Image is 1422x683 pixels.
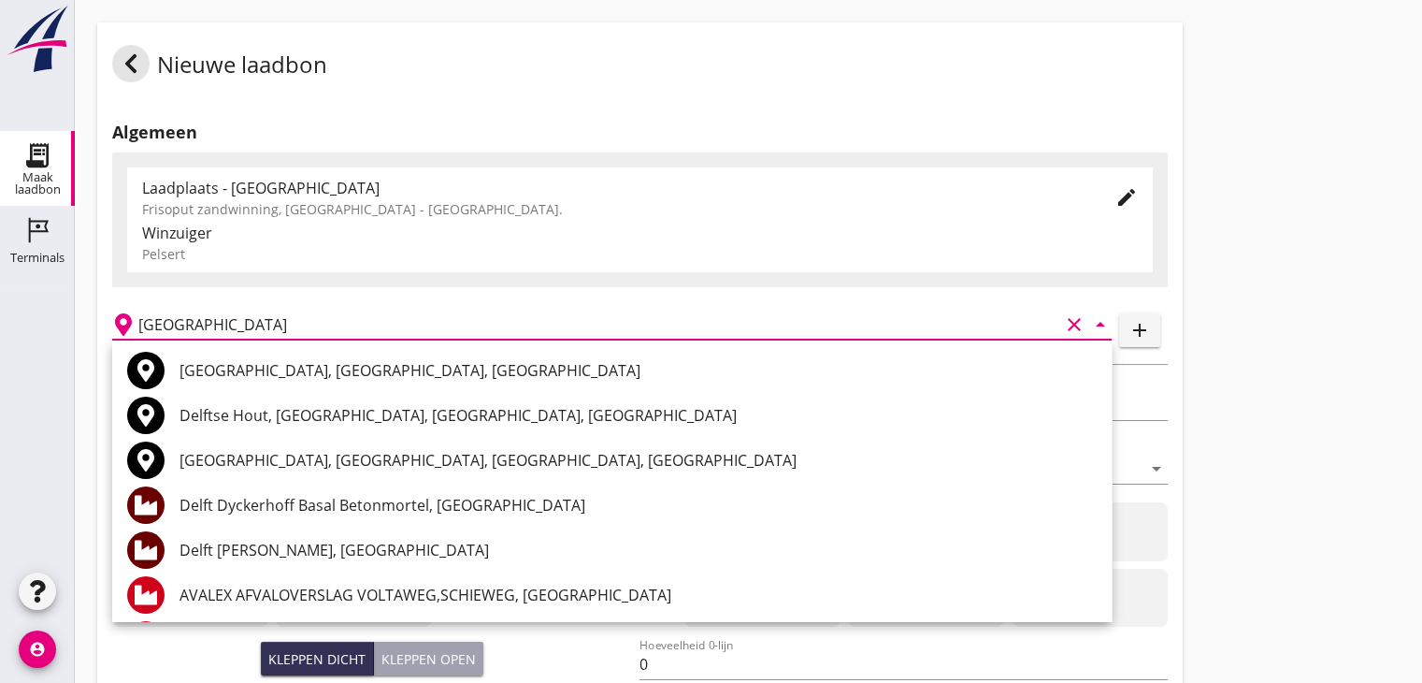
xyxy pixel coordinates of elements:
[138,310,1059,340] input: Losplaats
[142,244,1138,264] div: Pelsert
[180,449,1097,472] div: [GEOGRAPHIC_DATA], [GEOGRAPHIC_DATA], [GEOGRAPHIC_DATA], [GEOGRAPHIC_DATA]
[19,631,56,668] i: account_circle
[142,222,1138,244] div: Winzuiger
[142,199,1085,219] div: Frisoput zandwinning, [GEOGRAPHIC_DATA] - [GEOGRAPHIC_DATA].
[180,584,1097,606] div: AVALEX AFVALOVERSLAG VOLTAWEG,SCHIEWEG, [GEOGRAPHIC_DATA]
[4,5,71,74] img: logo-small.a267ee39.svg
[142,177,1085,199] div: Laadplaats - [GEOGRAPHIC_DATA]
[10,252,65,264] div: Terminals
[1128,319,1151,341] i: add
[180,359,1097,382] div: [GEOGRAPHIC_DATA], [GEOGRAPHIC_DATA], [GEOGRAPHIC_DATA]
[1115,186,1138,209] i: edit
[1145,458,1168,480] i: arrow_drop_down
[112,120,1168,145] h2: Algemeen
[381,649,476,669] div: Kleppen open
[112,45,327,90] div: Nieuwe laadbon
[374,642,483,676] button: Kleppen open
[180,404,1097,427] div: Delftse Hout, [GEOGRAPHIC_DATA], [GEOGRAPHIC_DATA], [GEOGRAPHIC_DATA]
[180,494,1097,516] div: Delft Dyckerhoff Basal Betonmortel, [GEOGRAPHIC_DATA]
[1089,313,1112,336] i: arrow_drop_down
[261,642,374,676] button: Kleppen dicht
[268,649,366,669] div: Kleppen dicht
[541,608,575,626] strong: 12:10
[639,649,1167,679] input: Hoeveelheid 0-lijn
[1063,313,1085,336] i: clear
[180,539,1097,561] div: Delft [PERSON_NAME], [GEOGRAPHIC_DATA]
